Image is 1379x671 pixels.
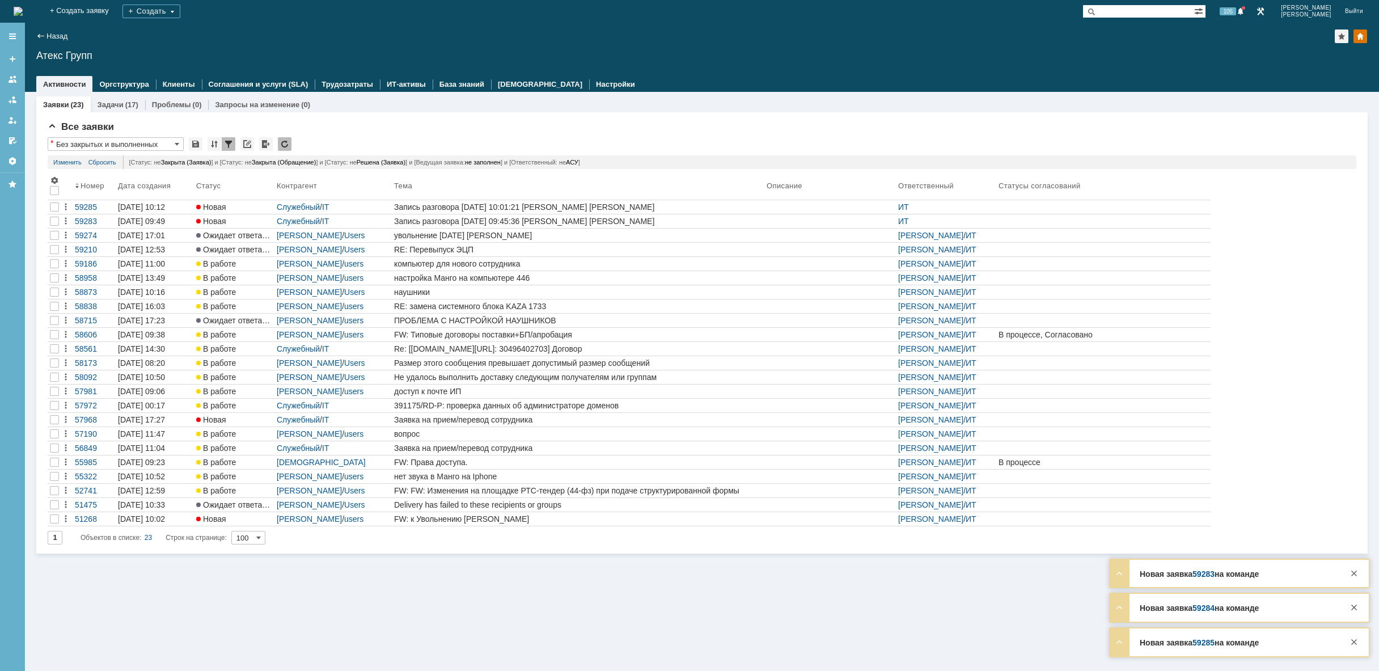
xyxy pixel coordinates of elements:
div: ПРОБЛЕМА С НАСТРОЙКОЙ НАУШНИКОВ [394,316,762,325]
a: 56849 [73,441,116,455]
span: В работе [196,429,236,438]
a: [DEMOGRAPHIC_DATA][PERSON_NAME] [277,458,366,476]
a: Оргструктура [99,80,149,88]
div: Тема [394,182,413,190]
a: [PERSON_NAME] [277,472,342,481]
div: Re: [[DOMAIN_NAME][URL]: 30496402703] Договор [394,344,762,353]
a: users [344,259,363,268]
div: Номер [81,182,104,190]
span: В работе [196,458,236,467]
div: Заявка на прием/перевод сотрудника [394,415,762,424]
div: 56849 [75,444,113,453]
a: 58173 [73,356,116,370]
a: FW: Типовые договоры поставки+БП/апробация [392,328,764,341]
div: настройка Манго на компьютере 446 [394,273,762,282]
a: 58606 [73,328,116,341]
a: Re: [[DOMAIN_NAME][URL]: 30496402703] Договор [392,342,764,356]
a: [DATE] 12:59 [116,484,194,497]
div: нет звука в Манго на Iphone [394,472,762,481]
a: [PERSON_NAME] [898,458,963,467]
span: Новая [196,415,226,424]
span: В работе [196,259,236,268]
a: База знаний [439,80,484,88]
a: RE: Перевыпуск ЭЦП [392,243,764,256]
div: Экспорт списка [259,137,273,151]
span: В работе [196,444,236,453]
a: ИТ [966,472,976,481]
a: ИТ [966,302,976,311]
span: В работе [196,472,236,481]
a: ИТ [966,330,976,339]
a: Ожидает ответа контрагента [194,314,274,327]
a: Служебный [277,202,320,212]
a: 59186 [73,257,116,271]
a: 59210 [73,243,116,256]
a: Изменить [53,155,82,169]
div: Не удалось выполнить доставку следующим получателям или группам [394,373,762,382]
a: [PERSON_NAME] [898,245,963,254]
div: 59210 [75,245,113,254]
div: Запись разговора [DATE] 10:01:21 [PERSON_NAME] [PERSON_NAME] [394,202,762,212]
a: [PERSON_NAME] [898,401,963,410]
a: 59274 [73,229,116,242]
a: компьютер для нового сотрудника [392,257,764,271]
a: Размер этого сообщения превышает допустимый размер сообщений [392,356,764,370]
a: [DATE] 11:04 [116,441,194,455]
a: В работе [194,356,274,370]
a: IT [322,415,329,424]
a: В работе [194,299,274,313]
a: Перейти на домашнюю страницу [14,7,23,16]
span: Ожидает ответа контрагента [196,245,308,254]
a: [DEMOGRAPHIC_DATA] [498,80,582,88]
a: В работе [194,257,274,271]
a: ИТ [966,429,976,438]
a: Настройки [596,80,635,88]
a: users [344,330,363,339]
div: доступ к почте ИП [394,387,762,396]
a: Users [344,486,365,495]
th: Дата создания [116,174,194,200]
a: 57981 [73,385,116,398]
a: ИТ [966,458,976,467]
a: [PERSON_NAME] [277,245,342,254]
div: [DATE] 11:04 [118,444,165,453]
div: вопрос [394,429,762,438]
span: Ожидает ответа контрагента [196,316,308,325]
a: Служебный [277,401,320,410]
th: Статус [194,174,274,200]
div: 55322 [75,472,113,481]
a: Запись разговора [DATE] 10:01:21 [PERSON_NAME] [PERSON_NAME] [392,200,764,214]
div: Статус [196,182,221,190]
div: RE: замена системного блока KAZA 1733 [394,302,762,311]
div: 55985 [75,458,113,467]
a: [PERSON_NAME] [898,387,963,396]
a: [PERSON_NAME] [898,444,963,453]
a: [DATE] 10:52 [116,470,194,483]
div: Сохранить вид [189,137,202,151]
a: [DATE] 09:38 [116,328,194,341]
a: [DATE] 14:30 [116,342,194,356]
span: В работе [196,358,236,368]
div: Фильтрация... [222,137,235,151]
a: users [344,302,363,311]
a: [PERSON_NAME] [277,302,342,311]
div: увольнение [DATE] [PERSON_NAME] [394,231,762,240]
a: [PERSON_NAME] [898,330,963,339]
a: ИТ [966,245,976,254]
a: [PERSON_NAME] [277,288,342,297]
a: Users [344,288,365,297]
a: ИТ [898,217,909,226]
div: Создать [122,5,180,18]
a: [PERSON_NAME] [277,373,342,382]
a: Назад [46,32,67,40]
div: [DATE] 12:59 [118,486,165,495]
a: Активности [43,80,86,88]
div: 58606 [75,330,113,339]
a: Служебный [277,415,320,424]
a: [PERSON_NAME] [898,472,963,481]
span: [PERSON_NAME] [1281,11,1331,18]
a: нет звука в Манго на Iphone [392,470,764,483]
div: FW: Права доступа. [394,458,762,467]
div: [DATE] 10:50 [118,373,165,382]
div: FW: FW: Изменения на площадке РТС-тендер (44-фз) при подаче структурированной формы заявки [394,486,762,495]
